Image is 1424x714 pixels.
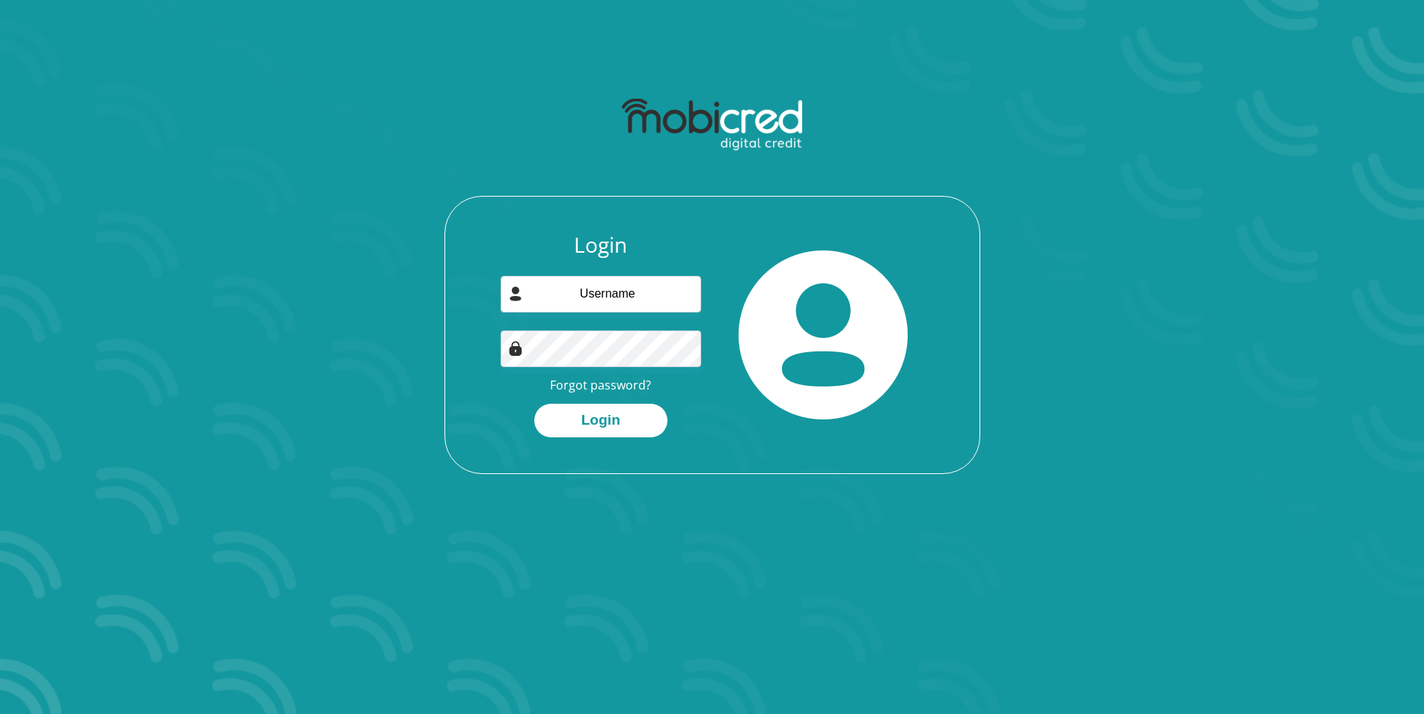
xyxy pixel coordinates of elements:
[508,286,523,301] img: user-icon image
[550,377,651,393] a: Forgot password?
[508,341,523,356] img: Image
[622,99,802,151] img: mobicred logo
[501,233,701,258] h3: Login
[501,276,701,313] input: Username
[534,404,667,437] button: Login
